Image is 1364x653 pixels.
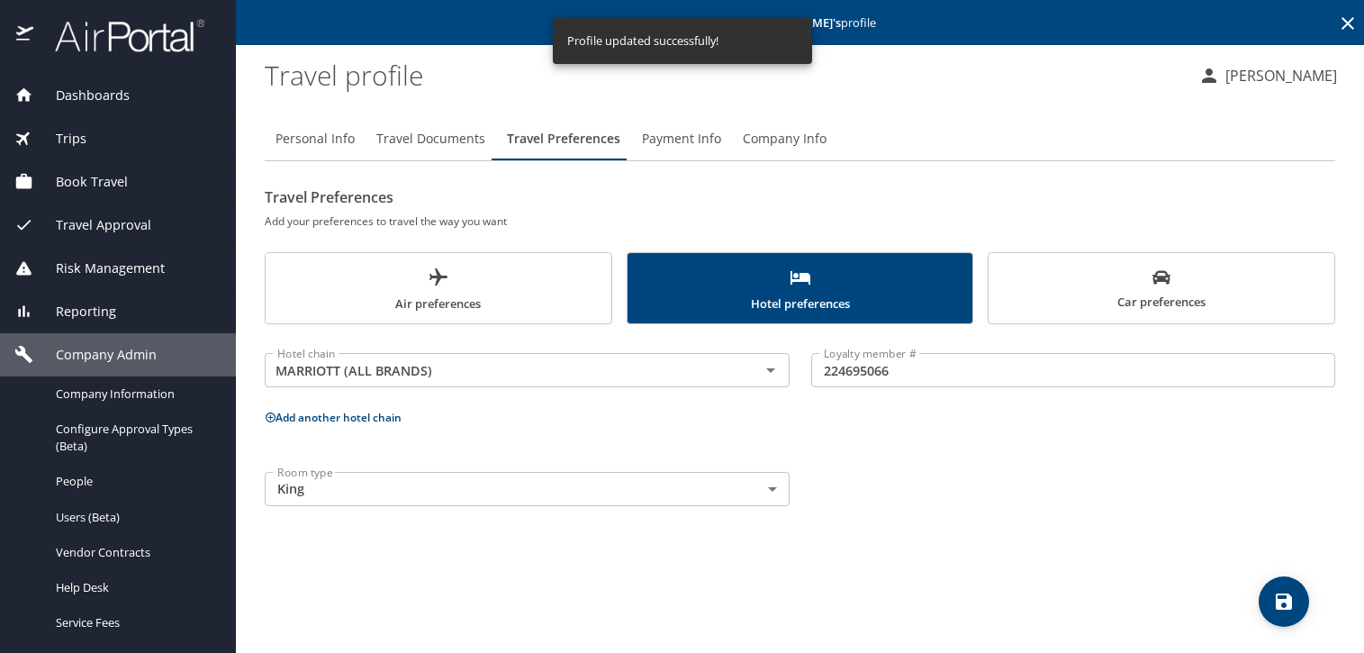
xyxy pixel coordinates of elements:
span: Help Desk [56,579,214,596]
span: Travel Documents [376,128,485,150]
span: Vendor Contracts [56,544,214,561]
div: scrollable force tabs example [265,252,1335,324]
p: Editing profile [241,17,1359,29]
div: Profile updated successfully! [567,23,718,59]
input: Select a hotel chain [270,358,731,382]
span: Company Info [743,128,827,150]
span: Car preferences [999,268,1323,313]
span: Dashboards [33,86,130,105]
button: save [1259,576,1309,627]
span: Travel Approval [33,215,151,235]
span: Personal Info [276,128,355,150]
div: Profile [265,117,1335,160]
span: Users (Beta) [56,509,214,526]
span: Service Fees [56,614,214,631]
span: Travel Preferences [507,128,620,150]
h6: Add your preferences to travel the way you want [265,212,1335,231]
span: Trips [33,129,86,149]
span: Company Admin [33,345,157,365]
button: Add another hotel chain [265,410,402,425]
p: [PERSON_NAME] [1220,65,1337,86]
img: icon-airportal.png [16,18,35,53]
span: Payment Info [642,128,721,150]
button: [PERSON_NAME] [1191,59,1344,92]
img: airportal-logo.png [35,18,204,53]
span: Company Information [56,385,214,403]
span: Configure Approval Types (Beta) [56,421,214,455]
span: People [56,473,214,490]
span: Book Travel [33,172,128,192]
h2: Travel Preferences [265,183,1335,212]
div: King [265,472,790,506]
span: Risk Management [33,258,165,278]
span: Reporting [33,302,116,322]
span: Hotel preferences [638,267,962,314]
span: Air preferences [276,267,601,314]
button: Open [758,358,783,383]
h1: Travel profile [265,47,1184,103]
